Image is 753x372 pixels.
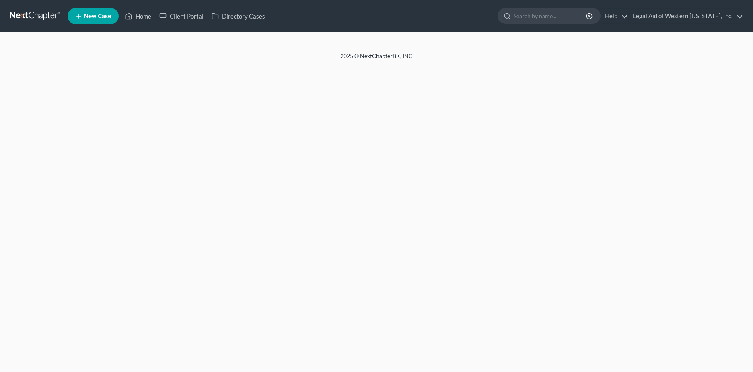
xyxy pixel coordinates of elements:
a: Directory Cases [208,9,269,23]
a: Client Portal [155,9,208,23]
span: New Case [84,13,111,19]
div: 2025 © NextChapterBK, INC [147,52,606,66]
input: Search by name... [514,8,587,23]
a: Home [121,9,155,23]
a: Legal Aid of Western [US_STATE], Inc. [629,9,743,23]
a: Help [601,9,628,23]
